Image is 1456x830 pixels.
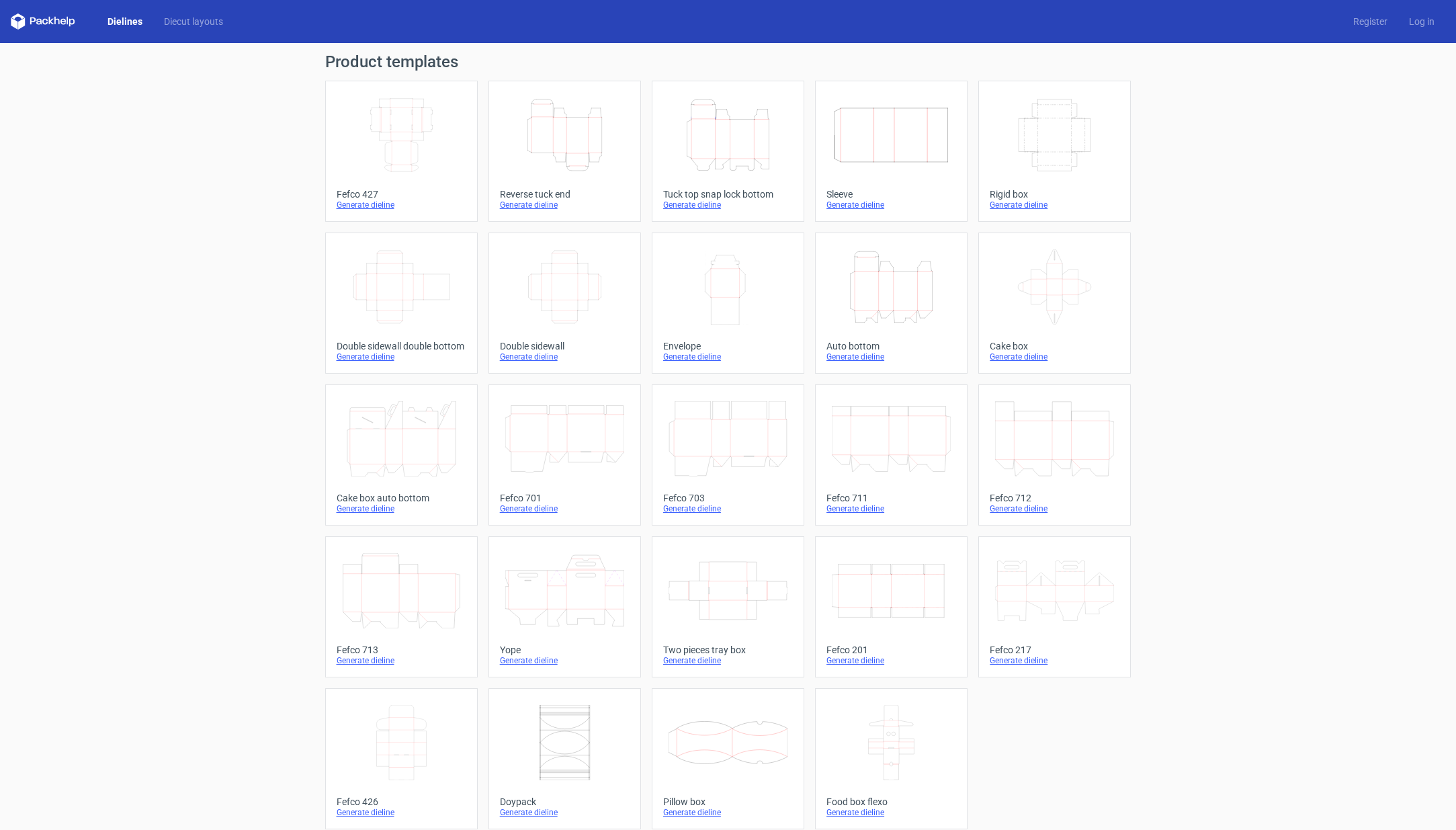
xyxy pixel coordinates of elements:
[500,351,630,362] div: Generate dieline
[990,493,1119,503] div: Fefco 712
[325,233,478,374] a: Double sidewall double bottomGenerate dieline
[500,503,630,514] div: Generate dieline
[826,200,956,210] div: Generate dieline
[990,200,1119,210] div: Generate dieline
[663,503,793,514] div: Generate dieline
[500,189,630,200] div: Reverse tuck end
[500,341,630,351] div: Double sidewall
[978,233,1131,374] a: Cake boxGenerate dieline
[663,807,793,818] div: Generate dieline
[500,655,630,666] div: Generate dieline
[337,807,466,818] div: Generate dieline
[500,645,630,655] div: Yope
[652,536,804,677] a: Two pieces tray boxGenerate dieline
[815,233,968,374] a: Auto bottomGenerate dieline
[815,536,968,677] a: Fefco 201Generate dieline
[325,688,478,829] a: Fefco 426Generate dieline
[990,341,1119,351] div: Cake box
[337,503,466,514] div: Generate dieline
[663,796,793,807] div: Pillow box
[652,384,804,526] a: Fefco 703Generate dieline
[488,688,641,829] a: DoypackGenerate dieline
[500,200,630,210] div: Generate dieline
[978,81,1131,222] a: Rigid boxGenerate dieline
[488,81,641,222] a: Reverse tuck endGenerate dieline
[990,645,1119,655] div: Fefco 217
[978,536,1131,677] a: Fefco 217Generate dieline
[990,189,1119,200] div: Rigid box
[826,341,956,351] div: Auto bottom
[325,384,478,526] a: Cake box auto bottomGenerate dieline
[663,351,793,362] div: Generate dieline
[652,81,804,222] a: Tuck top snap lock bottomGenerate dieline
[337,493,466,503] div: Cake box auto bottom
[826,503,956,514] div: Generate dieline
[337,341,466,351] div: Double sidewall double bottom
[337,796,466,807] div: Fefco 426
[337,645,466,655] div: Fefco 713
[663,655,793,666] div: Generate dieline
[488,536,641,677] a: YopeGenerate dieline
[826,796,956,807] div: Food box flexo
[815,81,968,222] a: SleeveGenerate dieline
[826,655,956,666] div: Generate dieline
[1398,15,1445,28] a: Log in
[652,233,804,374] a: EnvelopeGenerate dieline
[826,351,956,362] div: Generate dieline
[826,189,956,200] div: Sleeve
[1342,15,1398,28] a: Register
[826,645,956,655] div: Fefco 201
[337,189,466,200] div: Fefco 427
[488,384,641,526] a: Fefco 701Generate dieline
[500,807,630,818] div: Generate dieline
[663,341,793,351] div: Envelope
[325,54,1131,70] h1: Product templates
[325,81,478,222] a: Fefco 427Generate dieline
[337,655,466,666] div: Generate dieline
[337,351,466,362] div: Generate dieline
[652,688,804,829] a: Pillow boxGenerate dieline
[663,645,793,655] div: Two pieces tray box
[488,233,641,374] a: Double sidewallGenerate dieline
[153,15,234,28] a: Diecut layouts
[815,384,968,526] a: Fefco 711Generate dieline
[990,503,1119,514] div: Generate dieline
[815,688,968,829] a: Food box flexoGenerate dieline
[826,493,956,503] div: Fefco 711
[990,655,1119,666] div: Generate dieline
[978,384,1131,526] a: Fefco 712Generate dieline
[500,493,630,503] div: Fefco 701
[663,493,793,503] div: Fefco 703
[663,189,793,200] div: Tuck top snap lock bottom
[663,200,793,210] div: Generate dieline
[337,200,466,210] div: Generate dieline
[990,351,1119,362] div: Generate dieline
[500,796,630,807] div: Doypack
[97,15,153,28] a: Dielines
[325,536,478,677] a: Fefco 713Generate dieline
[826,807,956,818] div: Generate dieline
